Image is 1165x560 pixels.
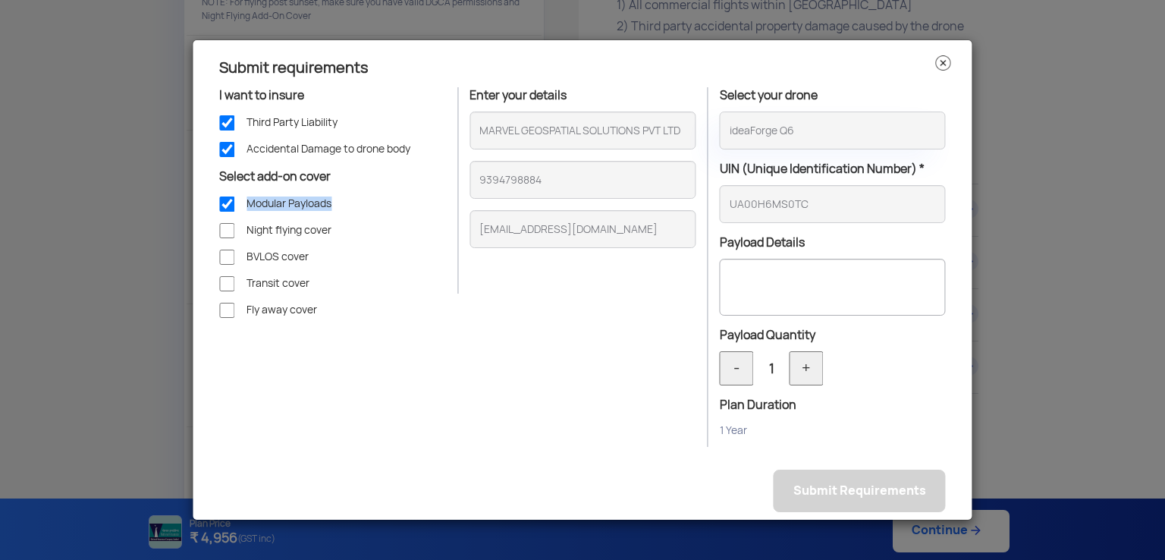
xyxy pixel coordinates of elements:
span: BVLOS cover [247,250,309,265]
span: Third Party Liability [247,115,338,131]
p: Select add-on cover [219,168,446,185]
p: Enter your details [469,87,696,104]
p: Select your drone [720,87,946,104]
p: Payload Details [720,234,946,251]
input: Night flying cover [219,223,234,238]
input: Accidental Damage to drone body [219,142,234,157]
span: Accidental Damage to drone body [247,142,410,157]
input: Third Party Liability [219,115,234,131]
span: Modular Payloads [247,197,331,212]
input: Transit cover [219,276,234,291]
span: Night flying cover [247,223,331,238]
div: 1 [769,359,774,379]
input: Your name* [469,112,696,149]
h3: Submit requirements [219,55,945,80]
p: Payload Quantity [720,327,946,344]
input: Modular Payloads [219,197,234,212]
p: UIN (Unique Identification Number) * [720,161,946,178]
p: 1 Year [720,421,946,439]
input: Enter Unique Identification Number* [720,185,946,223]
p: I want to insure [219,87,446,104]
input: Mobile Number* [469,161,696,199]
p: Plan Duration [720,397,946,414]
input: BVLOS cover [219,250,234,265]
span: Transit cover [247,276,309,291]
input: Email ID* [469,210,696,248]
input: Fly away cover [219,303,234,318]
span: Fly away cover [247,303,317,318]
button: - [720,351,754,385]
button: + [790,351,824,385]
input: Search by name or brand..eg.,Throttle, Phantom [720,112,946,149]
img: close [936,55,951,71]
